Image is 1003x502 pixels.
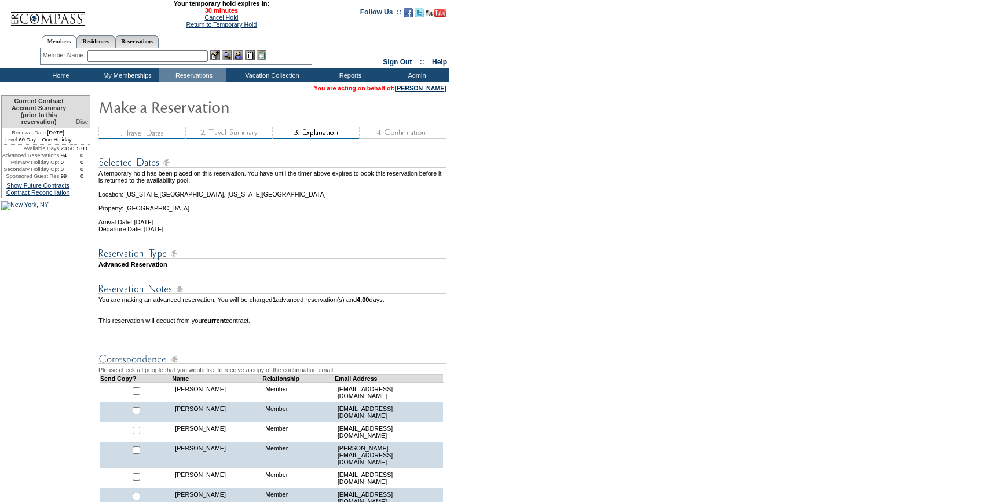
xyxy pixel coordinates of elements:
a: Show Future Contracts [6,182,69,189]
td: [PERSON_NAME] [172,442,262,468]
img: Reservation Notes [98,282,446,296]
td: Sponsored Guest Res: [2,173,61,180]
a: Contract Reconciliation [6,189,70,196]
a: Reservations [115,35,159,48]
td: Departure Date: [DATE] [98,225,448,232]
img: step4_state1.gif [359,127,446,139]
img: b_edit.gif [210,50,220,60]
td: Advanced Reservations: [2,152,61,159]
a: Members [42,35,77,48]
td: 99 [61,173,75,180]
td: 0 [74,159,90,166]
img: step1_state3.gif [98,127,185,139]
td: Name [172,374,262,382]
span: 30 minutes [91,7,352,14]
td: Reservations [159,68,226,82]
td: Member [262,442,335,468]
img: Become our fan on Facebook [404,8,413,17]
td: Relationship [262,374,335,382]
img: View [222,50,232,60]
td: Available Days: [2,145,61,152]
td: 0 [74,166,90,173]
a: Help [432,58,447,66]
img: Make Reservation [98,95,330,118]
a: Return to Temporary Hold [186,21,257,28]
img: Impersonate [233,50,243,60]
td: Secondary Holiday Opt: [2,166,61,173]
td: Home [26,68,93,82]
a: Residences [76,35,115,48]
td: 23.50 [61,145,75,152]
td: Member [262,382,335,402]
td: Primary Holiday Opt: [2,159,61,166]
a: Sign Out [383,58,412,66]
td: [PERSON_NAME] [172,402,262,422]
b: 4.00 [357,296,369,303]
a: Follow us on Twitter [415,12,424,19]
td: [DATE] [2,128,74,136]
img: New York, NY [1,201,49,210]
span: Renewal Date: [12,129,47,136]
td: 60 Day – One Holiday [2,136,74,145]
td: [EMAIL_ADDRESS][DOMAIN_NAME] [335,382,443,402]
span: Please check all people that you would like to receive a copy of the confirmation email. [98,366,335,373]
td: Property: [GEOGRAPHIC_DATA] [98,198,448,212]
img: b_calculator.gif [257,50,266,60]
td: You are making an advanced reservation. You will be charged advanced reservation(s) and days. [98,296,448,310]
td: This reservation will deduct from your contract. [98,317,448,324]
td: A temporary hold has been placed on this reservation. You have until the timer above expires to b... [98,170,448,184]
b: current [204,317,226,324]
span: :: [420,58,424,66]
span: Level: [5,136,19,143]
img: Reservations [245,50,255,60]
td: Member [262,402,335,422]
img: step2_state3.gif [185,127,272,139]
td: Current Contract Account Summary (prior to this reservation) [2,96,74,128]
td: Vacation Collection [226,68,316,82]
td: Send Copy? [100,374,173,382]
b: 1 [272,296,276,303]
td: Advanced Reservation [98,261,448,268]
td: Arrival Date: [DATE] [98,212,448,225]
td: [EMAIL_ADDRESS][DOMAIN_NAME] [335,468,443,488]
a: Subscribe to our YouTube Channel [426,12,446,19]
td: Admin [382,68,449,82]
img: Compass Home [10,2,85,26]
img: Reservation Type [98,246,446,261]
div: Member Name: [43,50,87,60]
td: [PERSON_NAME][EMAIL_ADDRESS][DOMAIN_NAME] [335,442,443,468]
td: [PERSON_NAME] [172,382,262,402]
td: 0 [61,166,75,173]
img: Reservation Dates [98,155,446,170]
td: Location: [US_STATE][GEOGRAPHIC_DATA], [US_STATE][GEOGRAPHIC_DATA] [98,184,448,198]
a: Become our fan on Facebook [404,12,413,19]
span: You are acting on behalf of: [314,85,446,92]
td: [EMAIL_ADDRESS][DOMAIN_NAME] [335,422,443,442]
img: Subscribe to our YouTube Channel [426,9,446,17]
td: [PERSON_NAME] [172,468,262,488]
td: 0 [74,152,90,159]
td: 94 [61,152,75,159]
td: Member [262,422,335,442]
td: 0 [61,159,75,166]
a: [PERSON_NAME] [395,85,446,92]
td: [EMAIL_ADDRESS][DOMAIN_NAME] [335,402,443,422]
td: Reports [316,68,382,82]
img: step3_state2.gif [272,127,359,139]
td: My Memberships [93,68,159,82]
td: 0 [74,173,90,180]
span: Disc. [76,118,90,125]
a: Cancel Hold [204,14,238,21]
td: [PERSON_NAME] [172,422,262,442]
td: Member [262,468,335,488]
td: Email Address [335,374,443,382]
td: Follow Us :: [360,7,401,21]
td: 5.00 [74,145,90,152]
img: Follow us on Twitter [415,8,424,17]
